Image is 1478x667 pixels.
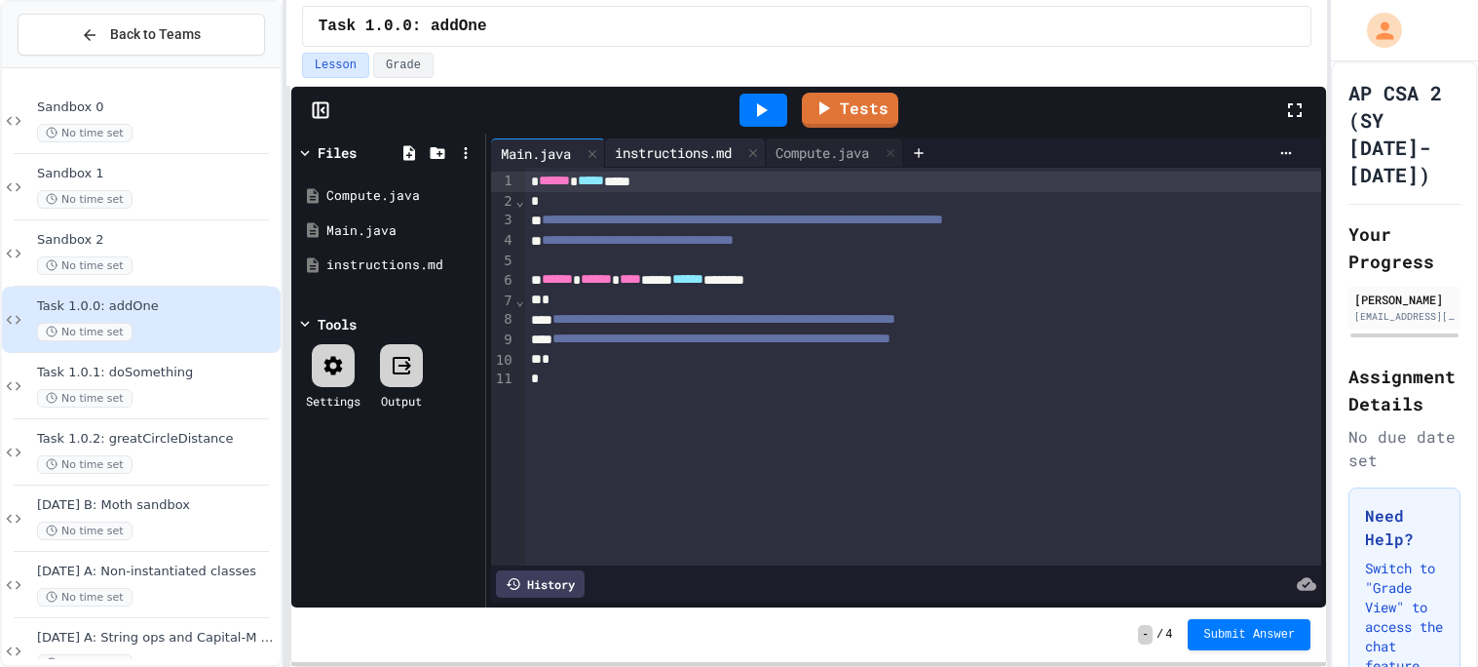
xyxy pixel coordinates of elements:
h1: AP CSA 2 (SY [DATE]-[DATE]) [1348,79,1460,188]
div: 7 [491,292,515,311]
span: [DATE] B: Moth sandbox [37,497,277,514]
div: [EMAIL_ADDRESS][DOMAIN_NAME] [1354,309,1455,324]
div: 4 [491,231,515,252]
h2: Assignment Details [1348,363,1460,417]
span: [DATE] A: Non-instantiated classes [37,564,277,580]
span: Task 1.0.2: greatCircleDistance [37,431,277,448]
div: Output [381,392,422,410]
div: 1 [491,172,515,192]
div: No due date set [1348,425,1460,472]
div: 5 [491,252,515,271]
button: Submit Answer [1188,619,1310,650]
div: 6 [491,271,515,292]
div: Tools [318,314,357,334]
span: Sandbox 0 [37,99,277,116]
span: Back to Teams [110,24,201,45]
span: Sandbox 2 [37,232,277,249]
div: Main.java [326,221,478,241]
span: No time set [37,588,133,607]
div: My Account [1346,8,1407,53]
span: No time set [37,190,133,209]
div: instructions.md [326,255,478,275]
div: 8 [491,310,515,331]
span: No time set [37,124,133,142]
div: 3 [491,211,515,231]
div: 11 [491,370,515,389]
span: Fold line [515,293,525,308]
a: Tests [802,93,898,128]
button: Grade [373,53,434,78]
button: Back to Teams [18,14,265,56]
button: Lesson [302,53,369,78]
h3: Need Help? [1365,504,1444,551]
div: Main.java [491,143,581,164]
span: [DATE] A: String ops and Capital-M Math [37,630,277,647]
span: No time set [37,522,133,540]
div: 9 [491,331,515,351]
div: Settings [306,392,360,410]
div: Compute.java [766,142,879,163]
span: Task 1.0.0: addOne [37,298,277,315]
span: Submit Answer [1203,627,1295,643]
div: Files [318,142,357,163]
span: / [1156,627,1163,643]
div: History [496,570,585,598]
div: instructions.md [605,142,741,163]
span: No time set [37,389,133,408]
span: Sandbox 1 [37,166,277,182]
h2: Your Progress [1348,220,1460,275]
div: Compute.java [766,138,903,168]
div: 2 [491,192,515,212]
span: Task 1.0.0: addOne [319,15,487,38]
span: Task 1.0.1: doSomething [37,365,277,381]
div: Main.java [491,138,605,168]
span: Fold line [515,193,525,209]
div: [PERSON_NAME] [1354,291,1455,308]
div: 10 [491,351,515,371]
span: 4 [1165,627,1172,643]
span: No time set [37,323,133,341]
div: instructions.md [605,138,766,168]
span: - [1138,625,1153,645]
div: Compute.java [326,186,478,206]
span: No time set [37,455,133,474]
span: No time set [37,256,133,275]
